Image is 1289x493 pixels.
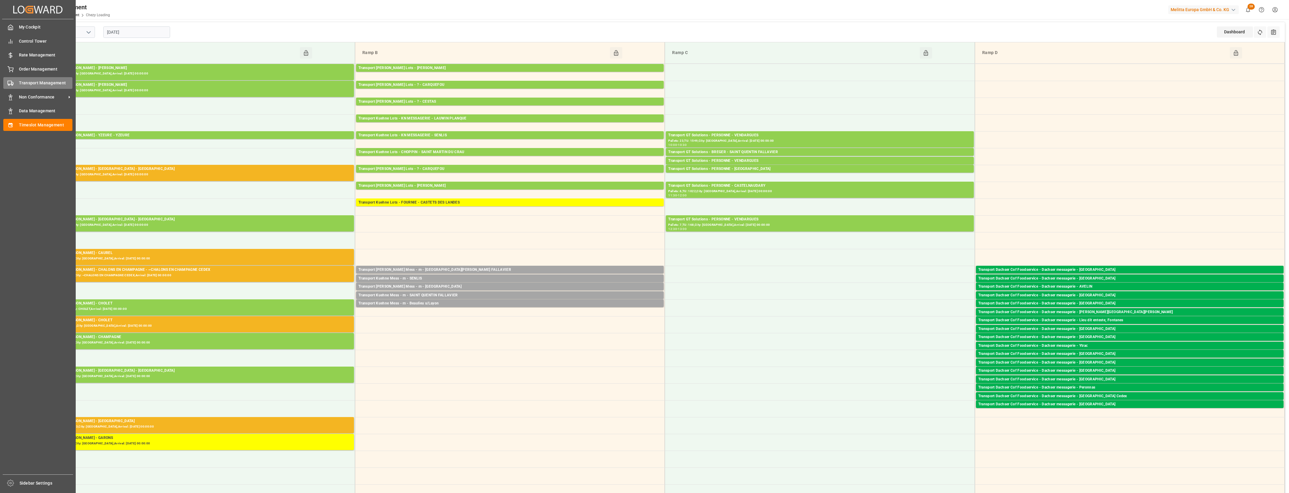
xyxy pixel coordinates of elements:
[358,82,661,88] div: Transport [PERSON_NAME] Lots - ? - CARQUEFOU
[358,267,661,273] div: Transport [PERSON_NAME] Mess - m - [GEOGRAPHIC_DATA][PERSON_NAME] FALLAVIER
[360,47,610,59] div: Ramp B
[978,301,1281,307] div: Transport Dachser Cof Foodservice - Dachser messagerie - [GEOGRAPHIC_DATA]
[978,273,1281,278] div: Pallets: 2,TU: 25,City: [GEOGRAPHIC_DATA],Arrival: [DATE] 00:00:00
[48,166,352,172] div: Transport [PERSON_NAME] - [GEOGRAPHIC_DATA] - [GEOGRAPHIC_DATA]
[48,301,352,307] div: Transport [PERSON_NAME] - CHOLET
[668,194,677,197] div: 11:30
[668,222,971,228] div: Pallets: 7,TU: 168,City: [GEOGRAPHIC_DATA],Arrival: [DATE] 00:00:00
[1168,4,1241,15] button: Melitta Europa GmbH & Co. KG
[980,47,1230,59] div: Ramp D
[668,138,971,144] div: Pallets: 23,TU: 1549,City: [GEOGRAPHIC_DATA],Arrival: [DATE] 00:00:00
[677,194,678,197] div: -
[358,88,661,93] div: Pallets: 12,TU: 1014,City: CARQUEFOU,Arrival: [DATE] 00:00:00
[48,374,352,379] div: Pallets: 9,TU: 142,City: [GEOGRAPHIC_DATA],Arrival: [DATE] 00:00:00
[358,183,661,189] div: Transport [PERSON_NAME] Lots - [PERSON_NAME]
[358,273,661,278] div: Pallets: 1,TU: 16,City: [GEOGRAPHIC_DATA][PERSON_NAME],Arrival: [DATE] 00:00:00
[670,47,920,59] div: Ramp C
[48,334,352,340] div: Transport [PERSON_NAME] - CHAMPAGNE
[19,108,73,114] span: Data Management
[668,164,971,169] div: Pallets: 4,TU: 308,City: [GEOGRAPHIC_DATA],Arrival: [DATE] 00:00:00
[978,368,1281,374] div: Transport Dachser Cof Foodservice - Dachser messagerie - [GEOGRAPHIC_DATA]
[358,155,661,160] div: Pallets: 1,TU: 815,City: [GEOGRAPHIC_DATA][PERSON_NAME],Arrival: [DATE] 00:00:00
[48,418,352,424] div: Transport [PERSON_NAME] - [GEOGRAPHIC_DATA]
[19,52,73,58] span: Rate Management
[978,323,1281,328] div: Pallets: 1,TU: 23,City: Lieu dit [GEOGRAPHIC_DATA], [GEOGRAPHIC_DATA],Arrival: [DATE] 00:00:00
[358,200,661,206] div: Transport Kuehne Lots - FOURNIE - CASTETS DES LANDES
[48,172,352,177] div: Pallets: ,TU: 431,City: [GEOGRAPHIC_DATA],Arrival: [DATE] 00:00:00
[978,377,1281,383] div: Transport Dachser Cof Foodservice - Dachser messagerie - [GEOGRAPHIC_DATA]
[19,80,73,86] span: Transport Management
[668,158,971,164] div: Transport GT Solutions - PERSONNE - VENDARGUES
[103,26,170,38] input: DD-MM-YYYY
[358,116,661,122] div: Transport Kuehne Lots - KN MESSAGERIE - LAUWIN PLANQUE
[48,256,352,261] div: Pallets: 1,TU: 173,City: [GEOGRAPHIC_DATA],Arrival: [DATE] 00:00:00
[978,349,1281,354] div: Pallets: 1,TU: 25,City: Ytrac,Arrival: [DATE] 00:00:00
[19,24,73,30] span: My Cockpit
[48,82,352,88] div: Transport [PERSON_NAME] - [PERSON_NAME]
[1248,4,1255,10] span: 28
[678,144,687,146] div: 10:30
[978,334,1281,340] div: Transport Dachser Cof Foodservice - Dachser messagerie - [GEOGRAPHIC_DATA]
[978,282,1281,287] div: Pallets: ,TU: 91,City: [GEOGRAPHIC_DATA],Arrival: [DATE] 00:00:00
[668,172,971,177] div: Pallets: 10,TU: 98,City: [GEOGRAPHIC_DATA],Arrival: [DATE] 00:00:00
[978,391,1281,396] div: Pallets: 1,TU: 44,City: [GEOGRAPHIC_DATA],Arrival: [DATE] 00:00:00
[358,276,661,282] div: Transport Kuehne Mess - m - SENLIS
[1241,3,1255,17] button: show 28 new notifications
[48,71,352,76] div: Pallets: ,TU: 142,City: [GEOGRAPHIC_DATA],Arrival: [DATE] 00:00:00
[84,28,93,37] button: open menu
[48,273,352,278] div: Pallets: 1,TU: 638,City: ~CHALONS EN CHAMPAGNE CEDEX,Arrival: [DATE] 00:00:00
[48,216,352,222] div: Transport [PERSON_NAME] - [GEOGRAPHIC_DATA] - [GEOGRAPHIC_DATA]
[978,383,1281,388] div: Pallets: 1,TU: 28,City: [GEOGRAPHIC_DATA],Arrival: [DATE] 00:00:00
[358,206,661,211] div: Pallets: 3,TU: 56,City: CASTETS DES [PERSON_NAME],Arrival: [DATE] 00:00:00
[358,284,661,290] div: Transport [PERSON_NAME] Mess - m - [GEOGRAPHIC_DATA]
[978,393,1281,399] div: Transport Dachser Cof Foodservice - Dachser messagerie - [GEOGRAPHIC_DATA] Cedex
[358,166,661,172] div: Transport [PERSON_NAME] Lots - ? - CARQUEFOU
[978,315,1281,320] div: Pallets: 1,TU: 40,City: [GEOGRAPHIC_DATA][PERSON_NAME],Arrival: [DATE] 00:00:00
[668,228,677,230] div: 12:30
[978,401,1281,407] div: Transport Dachser Cof Foodservice - Dachser messagerie - [GEOGRAPHIC_DATA]
[48,250,352,256] div: Transport [PERSON_NAME] - CAUREL
[978,351,1281,357] div: Transport Dachser Cof Foodservice - Dachser messagerie - [GEOGRAPHIC_DATA]
[19,122,73,128] span: Timeslot Management
[3,119,72,131] a: Timeslot Management
[358,282,661,287] div: Pallets: ,TU: 9,City: [GEOGRAPHIC_DATA],Arrival: [DATE] 00:00:00
[668,166,971,172] div: Transport GT Solutions - PERSONNE - [GEOGRAPHIC_DATA]
[978,309,1281,315] div: Transport Dachser Cof Foodservice - Dachser messagerie - [PERSON_NAME][GEOGRAPHIC_DATA][PERSON_NAME]
[358,122,661,127] div: Pallets: ,TU: 136,City: LAUWIN PLANQUE,Arrival: [DATE] 00:00:00
[978,326,1281,332] div: Transport Dachser Cof Foodservice - Dachser messagerie - [GEOGRAPHIC_DATA]
[978,276,1281,282] div: Transport Dachser Cof Foodservice - Dachser messagerie - [GEOGRAPHIC_DATA]
[678,194,687,197] div: 12:00
[48,340,352,345] div: Pallets: 5,TU: 245,City: [GEOGRAPHIC_DATA],Arrival: [DATE] 00:00:00
[978,317,1281,323] div: Transport Dachser Cof Foodservice - Dachser messagerie - Lieu dit enteste, Fontanes
[358,71,661,76] div: Pallets: 2,TU: 101,City: [GEOGRAPHIC_DATA],Arrival: [DATE] 00:00:00
[358,301,661,307] div: Transport Kuehne Mess - m - Beaulieu s/Layon
[978,267,1281,273] div: Transport Dachser Cof Foodservice - Dachser messagerie - [GEOGRAPHIC_DATA]
[48,323,352,328] div: Pallets: 18,TU: 846,City: [GEOGRAPHIC_DATA],Arrival: [DATE] 00:00:00
[668,155,971,160] div: Pallets: 6,TU: 112,City: [GEOGRAPHIC_DATA][PERSON_NAME],Arrival: [DATE] 00:00:00
[358,292,661,298] div: Transport Kuehne Mess - m - SAINT QUENTIN FALLAVIER
[3,49,72,61] a: Rate Management
[677,144,678,146] div: -
[358,172,661,177] div: Pallets: 15,TU: 1262,City: CARQUEFOU,Arrival: [DATE] 00:00:00
[978,332,1281,337] div: Pallets: ,TU: 20,City: [GEOGRAPHIC_DATA],Arrival: [DATE] 00:00:00
[48,88,352,93] div: Pallets: ,TU: 142,City: [GEOGRAPHIC_DATA],Arrival: [DATE] 00:00:00
[358,189,661,194] div: Pallets: 16,TU: 448,City: CARQUEFOU,Arrival: [DATE] 00:00:00
[3,21,72,33] a: My Cockpit
[20,480,73,486] span: Sidebar Settings
[978,284,1281,290] div: Transport Dachser Cof Foodservice - Dachser messagerie - AVELIN
[978,407,1281,413] div: Pallets: ,TU: 87,City: [GEOGRAPHIC_DATA],Arrival: [DATE] 00:00:00
[668,132,971,138] div: Transport GT Solutions - PERSONNE - VENDARGUES
[48,65,352,71] div: Transport [PERSON_NAME] - [PERSON_NAME]
[978,298,1281,304] div: Pallets: 1,TU: 34,City: [GEOGRAPHIC_DATA],Arrival: [DATE] 00:00:00
[19,66,73,72] span: Order Management
[978,343,1281,349] div: Transport Dachser Cof Foodservice - Dachser messagerie - Ytrac
[358,105,661,110] div: Pallets: 1,TU: 242,City: [GEOGRAPHIC_DATA],Arrival: [DATE] 00:00:00
[358,65,661,71] div: Transport [PERSON_NAME] Lots - [PERSON_NAME]
[978,340,1281,345] div: Pallets: 1,TU: 55,City: [GEOGRAPHIC_DATA],Arrival: [DATE] 00:00:00
[668,183,971,189] div: Transport GT Solutions - PERSONNE - CASTELNAUDARY
[48,435,352,441] div: Transport [PERSON_NAME] - GARONS
[668,189,971,194] div: Pallets: 6,TU: 1022,City: [GEOGRAPHIC_DATA],Arrival: [DATE] 00:00:00
[3,63,72,75] a: Order Management
[358,99,661,105] div: Transport [PERSON_NAME] Lots - ? - CESTAS
[358,290,661,295] div: Pallets: ,TU: 88,City: [GEOGRAPHIC_DATA],Arrival: [DATE] 00:00:00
